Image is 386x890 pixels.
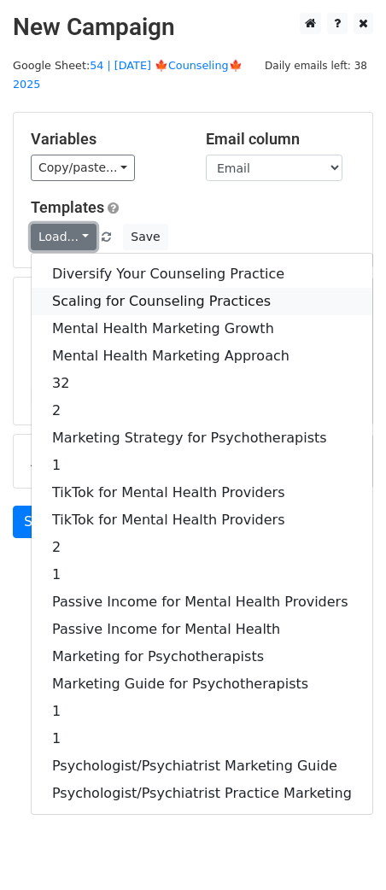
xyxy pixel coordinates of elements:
h5: Variables [31,130,180,149]
a: TikTok for Mental Health Providers [32,479,372,506]
a: Copy/paste... [31,155,135,181]
a: Templates [31,198,104,216]
a: Marketing for Psychotherapists [32,643,372,670]
a: Mental Health Marketing Growth [32,315,372,343]
a: 1 [32,452,372,479]
span: Daily emails left: 38 [259,56,373,75]
a: 1 [32,698,372,725]
a: Send [13,506,69,538]
a: Diversify Your Counseling Practice [32,261,372,288]
a: Marketing Strategy for Psychotherapists [32,425,372,452]
a: 54 | [DATE] 🍁Counseling🍁 2025 [13,59,243,91]
a: Daily emails left: 38 [259,59,373,72]
a: 1 [32,561,372,588]
h5: Email column [206,130,355,149]
a: 2 [32,534,372,561]
a: 32 [32,370,372,397]
small: Google Sheet: [13,59,243,91]
button: Save [123,224,167,250]
a: Mental Health Marketing Approach [32,343,372,370]
h2: New Campaign [13,13,373,42]
a: Psychologist/Psychiatrist Marketing Guide [32,752,372,780]
a: Marketing Guide for Psychotherapists [32,670,372,698]
a: Scaling for Counseling Practices [32,288,372,315]
a: TikTok for Mental Health Providers [32,506,372,534]
a: Passive Income for Mental Health Providers [32,588,372,616]
a: 2 [32,397,372,425]
iframe: Chat Widget [301,808,386,890]
a: Psychologist/Psychiatrist Practice Marketing [32,780,372,807]
a: Passive Income for Mental Health [32,616,372,643]
a: Load... [31,224,96,250]
a: 1 [32,725,372,752]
